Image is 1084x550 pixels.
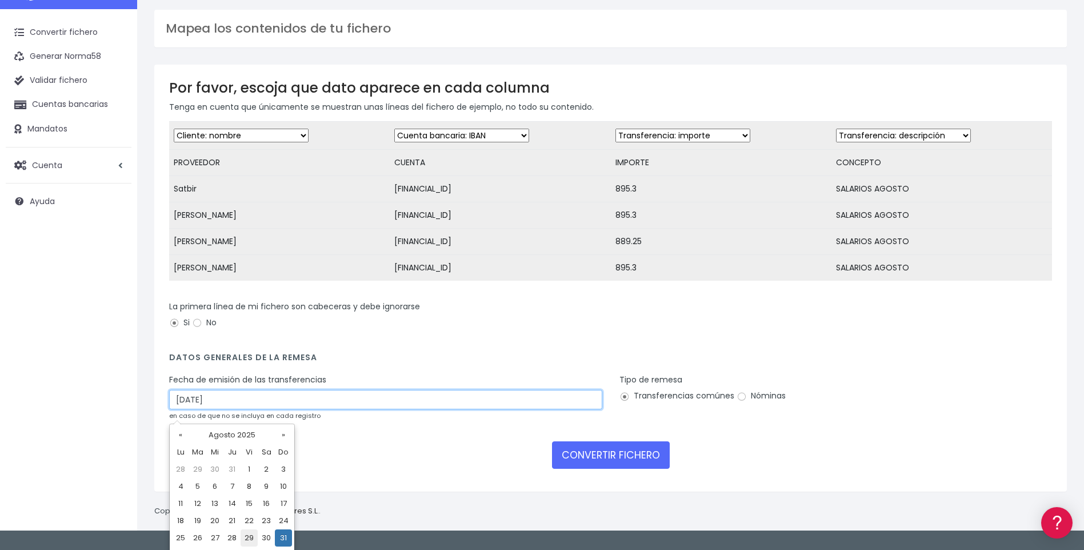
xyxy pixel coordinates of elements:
[275,512,292,529] td: 24
[172,427,189,444] th: «
[552,441,670,469] button: CONVERTIR FICHERO
[189,478,206,495] td: 5
[223,478,241,495] td: 7
[169,374,326,386] label: Fecha de emisión de las transferencias
[831,150,1052,176] td: CONCEPTO
[169,390,602,409] input: Comprobado por Zero Phishing
[275,529,292,547] td: 31
[390,229,610,255] td: [FINANCIAL_ID]
[11,198,217,216] a: Perfiles de empresas
[611,150,831,176] td: IMPORTE
[611,255,831,281] td: 895.3
[172,444,189,461] th: Lu
[154,505,321,517] p: Copyright © 2025 .
[6,153,131,177] a: Cuenta
[189,512,206,529] td: 19
[619,390,734,402] label: Transferencias comúnes
[206,529,223,547] td: 27
[172,495,189,512] td: 11
[172,529,189,547] td: 25
[11,227,217,238] div: Facturación
[11,180,217,198] a: Videotutoriales
[737,390,786,402] label: Nóminas
[241,478,258,495] td: 8
[831,202,1052,229] td: SALARIOS AGOSTO
[169,79,1052,96] h3: Por favor, escoja que dato aparece en cada columna
[223,529,241,547] td: 28
[189,427,275,444] th: Agosto 2025
[258,444,275,461] th: Sa
[206,512,223,529] td: 20
[390,255,610,281] td: [FINANCIAL_ID]
[11,145,217,162] a: Formatos
[172,461,189,478] td: 28
[172,478,189,495] td: 4
[390,150,610,176] td: CUENTA
[831,176,1052,202] td: SALARIOS AGOSTO
[189,461,206,478] td: 29
[390,202,610,229] td: [FINANCIAL_ID]
[32,159,62,170] span: Cuenta
[206,461,223,478] td: 30
[11,162,217,180] a: Problemas habituales
[169,229,390,255] td: [PERSON_NAME]
[11,97,217,115] a: Información general
[189,495,206,512] td: 12
[206,495,223,512] td: 13
[169,255,390,281] td: [PERSON_NAME]
[169,202,390,229] td: [PERSON_NAME]
[169,301,420,313] label: La primera línea de mi fichero son cabeceras y debe ignorarse
[241,529,258,547] td: 29
[6,69,131,93] a: Validar fichero
[157,329,220,340] a: POWERED BY ENCHANT
[275,444,292,461] th: Do
[11,292,217,310] a: API
[241,512,258,529] td: 22
[831,229,1052,255] td: SALARIOS AGOSTO
[169,101,1052,113] p: Tenga en cuenta que únicamente se muestran unas líneas del fichero de ejemplo, no todo su contenido.
[611,229,831,255] td: 889.25
[223,444,241,461] th: Ju
[206,444,223,461] th: Mi
[6,117,131,141] a: Mandatos
[172,512,189,529] td: 18
[258,478,275,495] td: 9
[11,245,217,263] a: General
[241,444,258,461] th: Vi
[223,495,241,512] td: 14
[275,427,292,444] th: »
[6,93,131,117] a: Cuentas bancarias
[275,495,292,512] td: 17
[611,202,831,229] td: 895.3
[611,176,831,202] td: 895.3
[11,274,217,285] div: Programadores
[831,255,1052,281] td: SALARIOS AGOSTO
[206,478,223,495] td: 6
[258,495,275,512] td: 16
[192,317,217,329] label: No
[241,495,258,512] td: 15
[169,353,1052,368] h4: Datos generales de la remesa
[189,444,206,461] th: Ma
[275,461,292,478] td: 3
[258,512,275,529] td: 23
[619,374,682,386] label: Tipo de remesa
[166,21,1055,36] h3: Mapea los contenidos de tu fichero
[6,189,131,213] a: Ayuda
[169,317,190,329] label: Si
[258,529,275,547] td: 30
[11,306,217,326] button: Contáctanos
[223,461,241,478] td: 31
[275,478,292,495] td: 10
[6,45,131,69] a: Generar Norma58
[169,411,321,420] small: en caso de que no se incluya en cada registro
[6,21,131,45] a: Convertir fichero
[30,196,55,207] span: Ayuda
[258,461,275,478] td: 2
[241,461,258,478] td: 1
[189,529,206,547] td: 26
[11,79,217,90] div: Información general
[11,126,217,137] div: Convertir ficheros
[169,150,390,176] td: PROVEEDOR
[223,512,241,529] td: 21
